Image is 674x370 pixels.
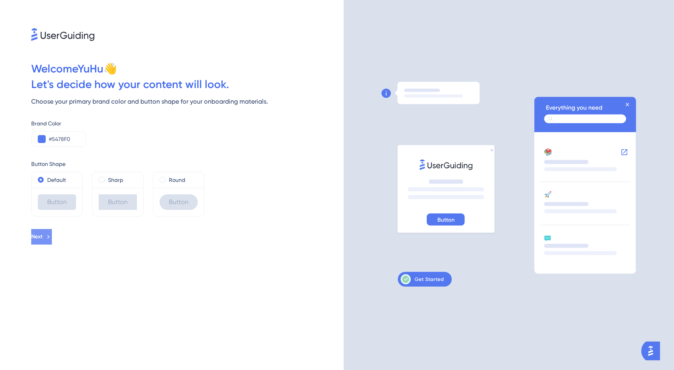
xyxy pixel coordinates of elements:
[31,232,43,241] span: Next
[31,119,344,128] div: Brand Color
[31,229,52,245] button: Next
[99,194,137,210] div: Button
[38,194,76,210] div: Button
[31,77,344,92] div: Let ' s decide how your content will look.
[31,61,344,77] div: Welcome YuHu 👋
[160,194,198,210] div: Button
[169,175,185,185] label: Round
[641,339,665,363] iframe: UserGuiding AI Assistant Launcher
[31,159,344,169] div: Button Shape
[47,175,66,185] label: Default
[108,175,123,185] label: Sharp
[31,97,344,106] div: Choose your primary brand color and button shape for your onboarding materials.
